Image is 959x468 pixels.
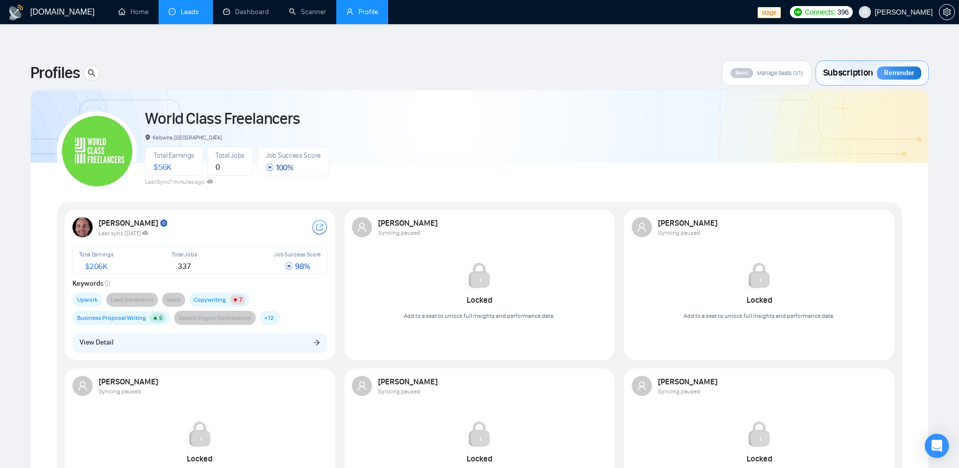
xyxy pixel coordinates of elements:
[939,8,954,16] span: setting
[658,377,719,386] strong: [PERSON_NAME]
[861,9,868,16] span: user
[84,65,100,81] button: search
[467,295,492,305] strong: Locked
[99,388,141,395] span: Syncing paused
[823,64,873,82] span: Subscription
[637,222,647,232] span: user
[77,295,98,305] span: Upwork
[79,251,114,258] span: Total Earnings
[145,134,222,141] span: Kelowna, [GEOGRAPHIC_DATA]
[837,7,848,18] span: 396
[939,4,955,20] button: setting
[223,8,269,16] a: dashboardDashboard
[85,261,107,271] span: $ 206K
[8,5,24,21] img: logo
[757,69,802,77] span: Manage Seats (1/1)
[877,66,921,80] div: Reminder
[72,333,328,352] button: View Detailarrow-right
[264,313,274,323] span: + 12
[105,281,110,286] span: info-circle
[145,135,151,140] span: environment
[658,218,719,228] strong: [PERSON_NAME]
[378,229,420,236] span: Syncing paused
[758,7,780,18] span: stage
[99,230,149,237] span: Last sync [DATE]
[285,261,310,271] span: 98 %
[186,420,214,448] img: Locked
[378,388,420,395] span: Syncing paused
[467,454,492,463] strong: Locked
[274,251,321,258] span: Job Success Score
[378,218,439,228] strong: [PERSON_NAME]
[747,454,772,463] strong: Locked
[77,313,146,323] span: Business Proposal Writing
[939,8,955,16] a: setting
[187,454,212,463] strong: Locked
[465,261,493,290] img: Locked
[266,163,293,172] span: 100 %
[167,295,181,305] span: Sales
[637,381,647,391] span: user
[62,116,132,186] img: World Class Freelancers
[378,377,439,386] strong: [PERSON_NAME]
[99,377,160,386] strong: [PERSON_NAME]
[194,295,226,305] span: Copywriting
[215,162,220,172] span: 0
[99,218,169,228] strong: [PERSON_NAME]
[111,295,154,305] span: Lead Generation
[747,295,772,305] strong: Locked
[30,61,80,85] span: Profiles
[80,337,113,348] span: View Detail
[145,109,300,128] a: World Class Freelancers
[78,381,88,391] span: user
[805,7,835,18] span: Connects:
[745,420,773,448] img: Locked
[154,151,194,160] span: Total Earnings
[160,219,169,228] img: top_rated
[266,151,321,160] span: Job Success Score
[794,8,802,16] img: upwork-logo.png
[84,69,99,77] span: search
[465,420,493,448] img: Locked
[346,8,353,15] span: user
[169,8,203,16] a: messageLeads
[159,314,163,321] span: 5
[313,339,320,346] span: arrow-right
[925,434,949,458] div: Open Intercom Messenger
[72,279,111,288] strong: Keywords
[404,312,555,319] span: Add to a seat to unlock full insights and performance data.
[745,261,773,290] img: Locked
[145,178,213,185] span: Last Sync 7 minutes ago
[358,8,378,16] span: Profile
[239,296,242,303] span: 7
[178,261,191,271] span: 337
[357,222,367,232] span: user
[684,312,835,319] span: Add to a seat to unlock full insights and performance data.
[215,151,245,160] span: Total Jobs
[172,251,197,258] span: Total Jobs
[289,8,326,16] a: searchScanner
[179,313,251,323] span: Search Engine Optimization
[154,162,171,172] span: $ 56K
[72,217,93,237] img: USER
[658,388,700,395] span: Syncing paused
[735,70,749,76] span: Basic
[357,381,367,391] span: user
[658,229,700,236] span: Syncing paused
[118,8,149,16] a: homeHome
